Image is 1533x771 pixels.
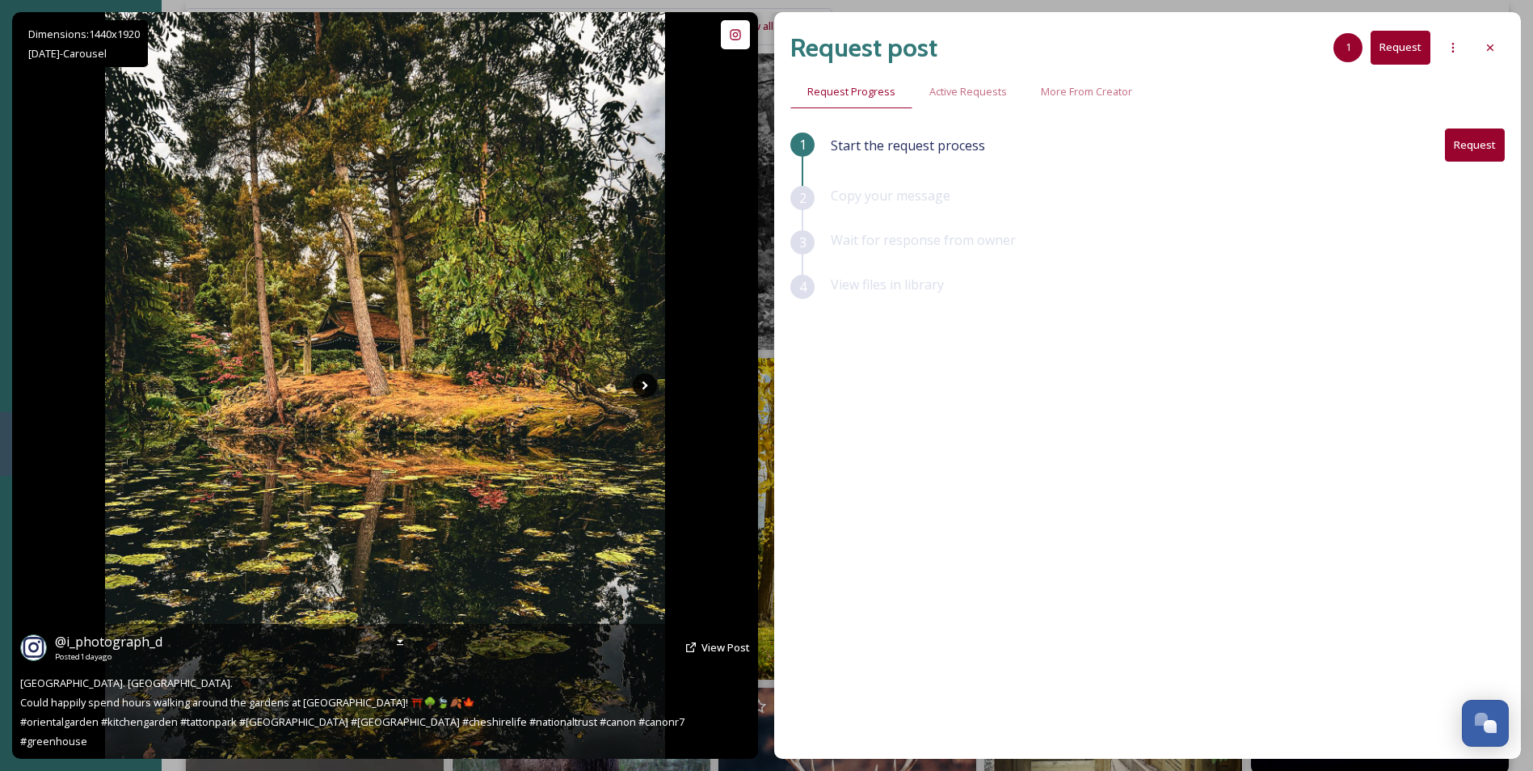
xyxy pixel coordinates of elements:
[55,651,162,663] span: Posted 1 day ago
[799,188,807,208] span: 2
[831,276,944,293] span: View files in library
[28,46,107,61] span: [DATE] - Carousel
[1445,128,1505,162] button: Request
[799,277,807,297] span: 4
[929,84,1007,99] span: Active Requests
[55,632,162,651] a: @i_photograph_d
[1371,31,1430,64] button: Request
[701,640,750,655] span: View Post
[28,27,140,41] span: Dimensions: 1440 x 1920
[799,233,807,252] span: 3
[20,676,687,748] span: [GEOGRAPHIC_DATA]. [GEOGRAPHIC_DATA]. Could happily spend hours walking around the gardens at [GE...
[1462,700,1509,747] button: Open Chat
[831,136,985,155] span: Start the request process
[55,633,162,651] span: @ i_photograph_d
[831,187,950,204] span: Copy your message
[1041,84,1132,99] span: More From Creator
[799,135,807,154] span: 1
[831,231,1016,249] span: Wait for response from owner
[790,28,937,67] h2: Request post
[1346,40,1351,55] span: 1
[105,12,665,759] img: Tatton Park. Knutsford. Could happily spend hours walking around the gardens at Tatton Park! ⛩️🌳🍃...
[807,84,895,99] span: Request Progress
[701,640,750,655] a: View Post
